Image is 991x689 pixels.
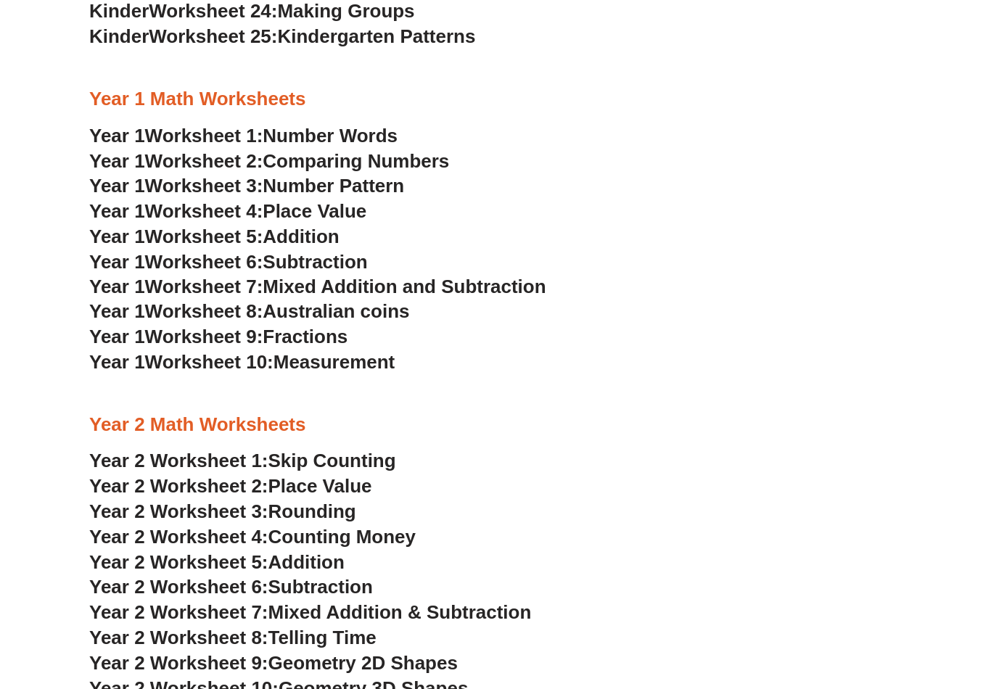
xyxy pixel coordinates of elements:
span: Worksheet 10: [145,352,274,374]
a: Year 2 Worksheet 5:Addition [89,552,345,574]
span: Telling Time [268,627,377,649]
a: Year 1Worksheet 1:Number Words [89,125,398,147]
span: Worksheet 2: [145,151,263,173]
span: Year 2 Worksheet 1: [89,450,268,472]
span: Number Pattern [263,176,404,197]
span: Year 2 Worksheet 2: [89,476,268,498]
a: Year 1Worksheet 6:Subtraction [89,252,368,273]
span: Subtraction [268,577,373,598]
span: Worksheet 1: [145,125,263,147]
a: Year 1Worksheet 2:Comparing Numbers [89,151,449,173]
span: Place Value [263,201,366,223]
span: Rounding [268,501,356,523]
iframe: Chat Widget [742,525,991,689]
span: Worksheet 5: [145,226,263,248]
span: Mixed Addition & Subtraction [268,602,532,624]
span: Skip Counting [268,450,396,472]
h3: Year 1 Math Worksheets [89,88,902,112]
span: Kindergarten Patterns [277,26,475,48]
span: Worksheet 4: [145,201,263,223]
a: Year 1Worksheet 8:Australian coins [89,301,409,323]
span: Year 2 Worksheet 9: [89,653,268,674]
a: Year 2 Worksheet 2:Place Value [89,476,372,498]
h3: Year 2 Math Worksheets [89,413,902,438]
span: Year 2 Worksheet 8: [89,627,268,649]
span: Australian coins [263,301,409,323]
a: Year 2 Worksheet 8:Telling Time [89,627,377,649]
a: Year 2 Worksheet 9:Geometry 2D Shapes [89,653,458,674]
span: Year 2 Worksheet 3: [89,501,268,523]
span: Kinder [89,26,149,48]
span: Year 2 Worksheet 5: [89,552,268,574]
span: Comparing Numbers [263,151,449,173]
span: Kinder [89,1,149,22]
span: Year 2 Worksheet 7: [89,602,268,624]
span: Worksheet 7: [145,276,263,298]
span: Mixed Addition and Subtraction [263,276,546,298]
span: Subtraction [263,252,367,273]
span: Counting Money [268,527,416,548]
a: Year 1Worksheet 7:Mixed Addition and Subtraction [89,276,546,298]
a: Year 1Worksheet 5:Addition [89,226,340,248]
a: Year 2 Worksheet 7:Mixed Addition & Subtraction [89,602,531,624]
span: Worksheet 24: [149,1,277,22]
a: Year 2 Worksheet 6:Subtraction [89,577,373,598]
a: Year 2 Worksheet 4:Counting Money [89,527,416,548]
span: Worksheet 25: [149,26,277,48]
span: Worksheet 9: [145,326,263,348]
span: Worksheet 8: [145,301,263,323]
span: Fractions [263,326,348,348]
a: Year 2 Worksheet 1:Skip Counting [89,450,396,472]
span: Measurement [274,352,395,374]
a: Year 1Worksheet 3:Number Pattern [89,176,404,197]
span: Worksheet 3: [145,176,263,197]
span: Addition [268,552,345,574]
span: Addition [263,226,339,248]
span: Making Groups [277,1,414,22]
span: Year 2 Worksheet 4: [89,527,268,548]
span: Year 2 Worksheet 6: [89,577,268,598]
span: Number Words [263,125,398,147]
a: Year 1Worksheet 10:Measurement [89,352,395,374]
span: Geometry 2D Shapes [268,653,458,674]
span: Place Value [268,476,372,498]
a: Year 1Worksheet 9:Fractions [89,326,348,348]
a: Year 2 Worksheet 3:Rounding [89,501,356,523]
span: Worksheet 6: [145,252,263,273]
a: Year 1Worksheet 4:Place Value [89,201,366,223]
